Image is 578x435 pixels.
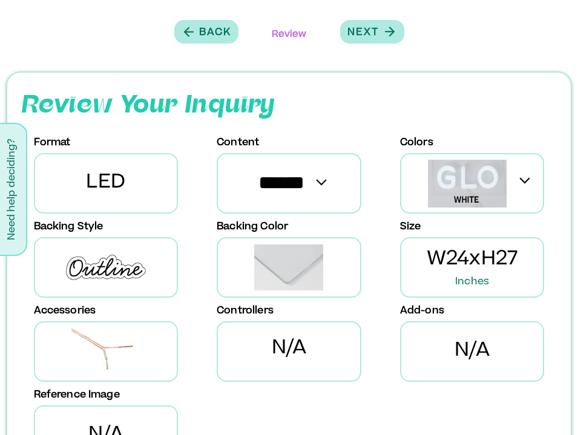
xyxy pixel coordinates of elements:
[217,136,259,150] p: Content
[34,304,96,318] p: Accessories
[34,220,103,234] p: Backing Style
[60,244,152,290] img: Backing Img
[34,136,71,150] p: Format
[340,20,404,44] button: Next
[247,15,332,56] p: Review
[517,377,578,435] iframe: Chat Widget
[427,275,518,289] span: Inches
[174,20,238,44] button: Back
[455,337,490,366] p: N/A
[400,304,444,318] p: Add-ons
[199,25,231,40] p: Back
[272,335,307,368] p: N/A
[217,220,288,234] p: Backing Color
[400,136,433,150] p: Colors
[400,220,421,234] p: Size
[34,388,120,402] p: Reference Image
[427,246,518,289] span: W24xH27
[86,169,125,198] p: LED
[217,304,274,318] p: Controllers
[347,25,379,40] p: Next
[22,87,277,123] p: Review Your Inquiry
[428,159,507,208] img: Img Image https://glo-studio-resources.s3.amazonaws.com/4135ec46-bb3a-4577-8bdb-2106ab0575ea-LED%...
